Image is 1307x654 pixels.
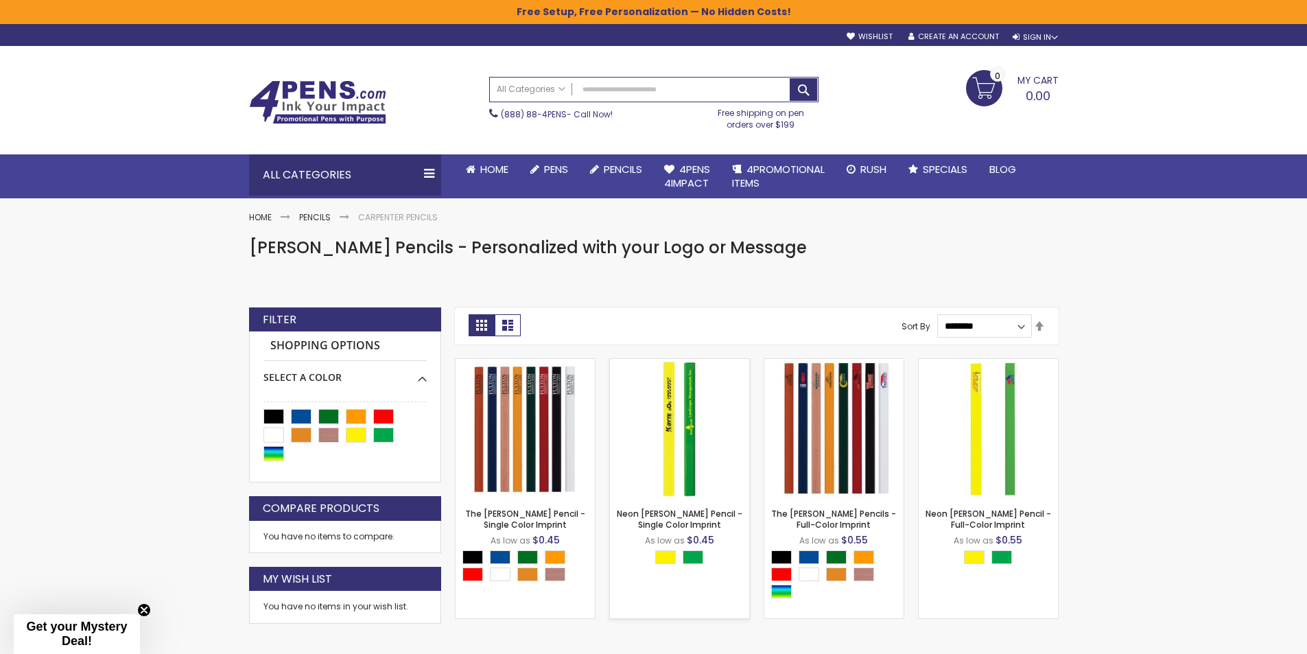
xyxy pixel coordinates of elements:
a: Neon Carpenter Pencil - Single Color Imprint [610,358,749,370]
a: 4Pens4impact [653,154,721,199]
a: The [PERSON_NAME] Pencils - Full-Color Imprint [771,508,896,530]
span: Pencils [604,162,642,176]
div: Red [462,568,483,581]
div: Get your Mystery Deal!Close teaser [14,614,140,654]
strong: Filter [263,312,296,327]
a: The Carpenter Pencils - Full-Color Imprint [764,358,904,370]
div: Neon Green [991,550,1012,564]
div: Neon Yellow [655,550,676,564]
span: Home [480,162,508,176]
span: Pens [544,162,568,176]
span: $0.55 [996,533,1022,547]
div: Orange [545,550,565,564]
div: Orange [853,550,874,564]
div: Natural [545,568,565,581]
img: Neon Carpenter Pencil - Full-Color Imprint [919,359,1058,498]
span: 4PROMOTIONAL ITEMS [732,162,825,190]
a: Neon [PERSON_NAME] Pencil - Full-Color Imprint [926,508,1051,530]
a: Blog [978,154,1027,185]
span: $0.45 [687,533,714,547]
div: Select A Color [462,550,595,585]
span: Get your Mystery Deal! [26,620,127,648]
span: 0.00 [1026,87,1050,104]
div: School Bus Yellow [826,568,847,581]
img: 4Pens Custom Pens and Promotional Products [249,80,386,124]
div: Select A Color [964,550,1019,568]
div: You have no items in your wish list. [263,601,427,612]
span: All Categories [497,84,565,95]
a: Wishlist [847,32,893,42]
div: Black [771,550,792,564]
strong: Compare Products [263,501,379,516]
label: Sort By [902,320,930,331]
div: Dark Blue [490,550,510,564]
a: Home [249,211,272,223]
img: Neon Carpenter Pencil - Single Color Imprint [610,359,749,498]
div: Sign In [1013,32,1058,43]
span: As low as [491,535,530,546]
div: All Categories [249,154,441,196]
a: The [PERSON_NAME] Pencil - Single Color Imprint [465,508,585,530]
span: $0.55 [841,533,868,547]
h1: [PERSON_NAME] Pencils - Personalized with your Logo or Message [249,237,1059,259]
div: Neon Green [683,550,703,564]
span: 0 [995,69,1000,82]
a: Specials [897,154,978,185]
span: Blog [989,162,1016,176]
span: 4Pens 4impact [664,162,710,190]
div: Natural [853,568,874,581]
a: Pencils [299,211,331,223]
a: Pencils [579,154,653,185]
button: Close teaser [137,603,151,617]
div: White [799,568,819,581]
div: Red [771,568,792,581]
span: - Call Now! [501,108,613,120]
div: Neon Yellow [964,550,985,564]
a: 0.00 0 [966,70,1059,104]
a: 4PROMOTIONALITEMS [721,154,836,199]
div: Select A Color [655,550,710,568]
div: Dark Blue [799,550,819,564]
div: Assorted [771,585,792,598]
a: Neon [PERSON_NAME] Pencil - Single Color Imprint [617,508,742,530]
a: Neon Carpenter Pencil - Full-Color Imprint [919,358,1058,370]
span: Rush [860,162,886,176]
span: As low as [645,535,685,546]
a: Home [455,154,519,185]
span: $0.45 [532,533,560,547]
a: Pens [519,154,579,185]
div: White [490,568,510,581]
img: The Carpenter Pencils - Full-Color Imprint [764,359,904,498]
strong: Shopping Options [263,331,427,361]
img: The Carpenter Pencil - Single Color Imprint [456,359,595,498]
span: As low as [954,535,993,546]
span: As low as [799,535,839,546]
a: The Carpenter Pencil - Single Color Imprint [456,358,595,370]
strong: My Wish List [263,572,332,587]
div: Black [462,550,483,564]
strong: Carpenter Pencils [358,211,438,223]
div: Select A Color [263,361,427,384]
div: Free shipping on pen orders over $199 [703,102,819,130]
a: Create an Account [908,32,999,42]
div: Green [826,550,847,564]
a: All Categories [490,78,572,100]
strong: Grid [469,314,495,336]
span: Specials [923,162,967,176]
a: Rush [836,154,897,185]
div: School Bus Yellow [517,568,538,581]
div: You have no items to compare. [249,521,441,553]
div: Green [517,550,538,564]
a: (888) 88-4PENS [501,108,567,120]
div: Select A Color [771,550,904,602]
